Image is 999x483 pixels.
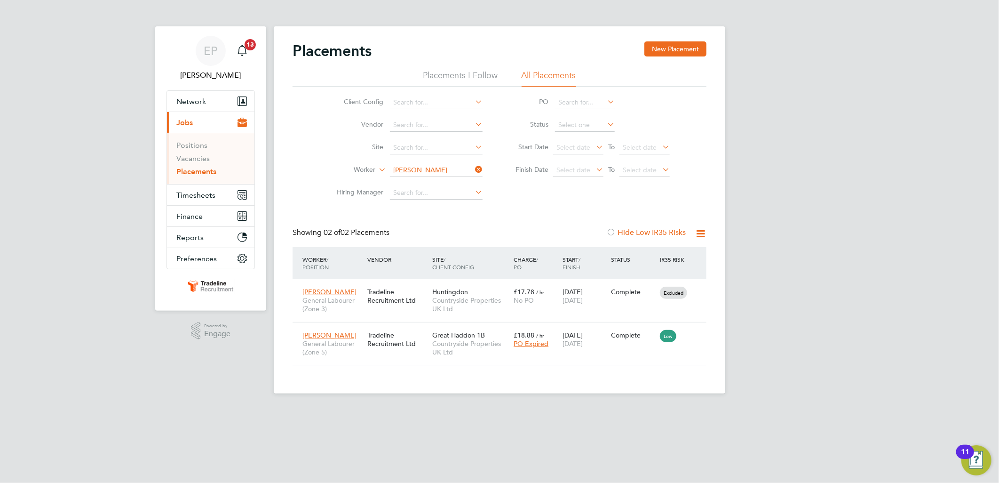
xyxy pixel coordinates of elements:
a: Vacancies [176,154,210,163]
span: Huntingdon [432,288,468,296]
span: 02 Placements [324,228,389,237]
label: Client Config [329,97,383,106]
a: Go to home page [166,279,255,294]
span: Preferences [176,254,217,263]
div: Jobs [167,133,254,184]
input: Search for... [390,164,483,177]
a: EP[PERSON_NAME] [166,36,255,81]
div: Complete [611,288,656,296]
span: Ellie Page [166,70,255,81]
img: tradelinerecruitment-logo-retina.png [186,279,235,294]
li: All Placements [522,70,576,87]
div: Worker [300,251,365,275]
input: Search for... [555,96,615,109]
span: Jobs [176,118,193,127]
span: PO Expired [514,339,548,348]
label: Hide Low IR35 Risks [606,228,686,237]
label: Status [506,120,548,129]
input: Select one [555,119,615,132]
div: IR35 Risk [658,251,690,268]
a: [PERSON_NAME]General Labourer (Zone 3)Tradeline Recruitment LtdHuntingdonCountryside Properties U... [300,282,706,290]
a: Positions [176,141,207,150]
input: Search for... [390,141,483,154]
span: / hr [536,332,544,339]
input: Search for... [390,119,483,132]
div: 11 [961,452,969,464]
li: Placements I Follow [423,70,498,87]
label: Worker [321,165,375,175]
span: No PO [514,296,534,305]
span: Excluded [660,287,687,299]
span: / hr [536,289,544,296]
span: Engage [204,330,230,338]
label: Start Date [506,143,548,151]
span: Powered by [204,322,230,330]
span: Select date [556,143,590,152]
span: General Labourer (Zone 3) [302,296,363,313]
a: Powered byEngage [191,322,231,340]
span: 02 of [324,228,341,237]
button: Preferences [167,248,254,269]
div: Site [430,251,511,275]
span: £17.78 [514,288,534,296]
button: Timesheets [167,185,254,205]
span: Countryside Properties UK Ltd [432,339,509,356]
a: [PERSON_NAME]General Labourer (Zone 5)Tradeline Recruitment LtdGreat Haddon 1BCountryside Propert... [300,326,706,334]
div: Tradeline Recruitment Ltd [365,326,430,353]
span: Network [176,97,206,106]
span: Countryside Properties UK Ltd [432,296,509,313]
button: Reports [167,227,254,248]
span: / Finish [563,256,580,271]
button: New Placement [644,41,706,56]
span: [PERSON_NAME] [302,331,357,339]
div: Status [609,251,658,268]
label: PO [506,97,548,106]
span: To [605,141,618,153]
div: Tradeline Recruitment Ltd [365,283,430,309]
a: 13 [233,36,252,66]
span: Select date [623,166,657,174]
span: / PO [514,256,538,271]
div: Vendor [365,251,430,268]
div: Complete [611,331,656,339]
span: EP [204,45,218,57]
span: [DATE] [563,339,583,348]
span: £18.88 [514,331,534,339]
span: Timesheets [176,191,215,200]
span: Finance [176,212,203,221]
span: Low [660,330,676,342]
span: General Labourer (Zone 5) [302,339,363,356]
label: Hiring Manager [329,188,383,196]
label: Vendor [329,120,383,129]
span: Select date [556,166,590,174]
label: Site [329,143,383,151]
span: [DATE] [563,296,583,305]
span: Reports [176,233,204,242]
button: Finance [167,206,254,226]
span: Great Haddon 1B [432,331,485,339]
div: [DATE] [560,283,609,309]
input: Search for... [390,96,483,109]
div: [DATE] [560,326,609,353]
label: Finish Date [506,165,548,174]
nav: Main navigation [155,26,266,311]
span: 13 [245,39,256,50]
input: Search for... [390,186,483,200]
div: Showing [293,228,391,238]
button: Jobs [167,112,254,133]
span: / Client Config [432,256,474,271]
div: Charge [511,251,560,275]
button: Open Resource Center, 11 new notifications [961,445,991,475]
span: / Position [302,256,329,271]
button: Network [167,91,254,112]
div: Start [560,251,609,275]
h2: Placements [293,41,372,60]
span: To [605,163,618,176]
a: Placements [176,167,216,176]
span: [PERSON_NAME] [302,288,357,296]
span: Select date [623,143,657,152]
